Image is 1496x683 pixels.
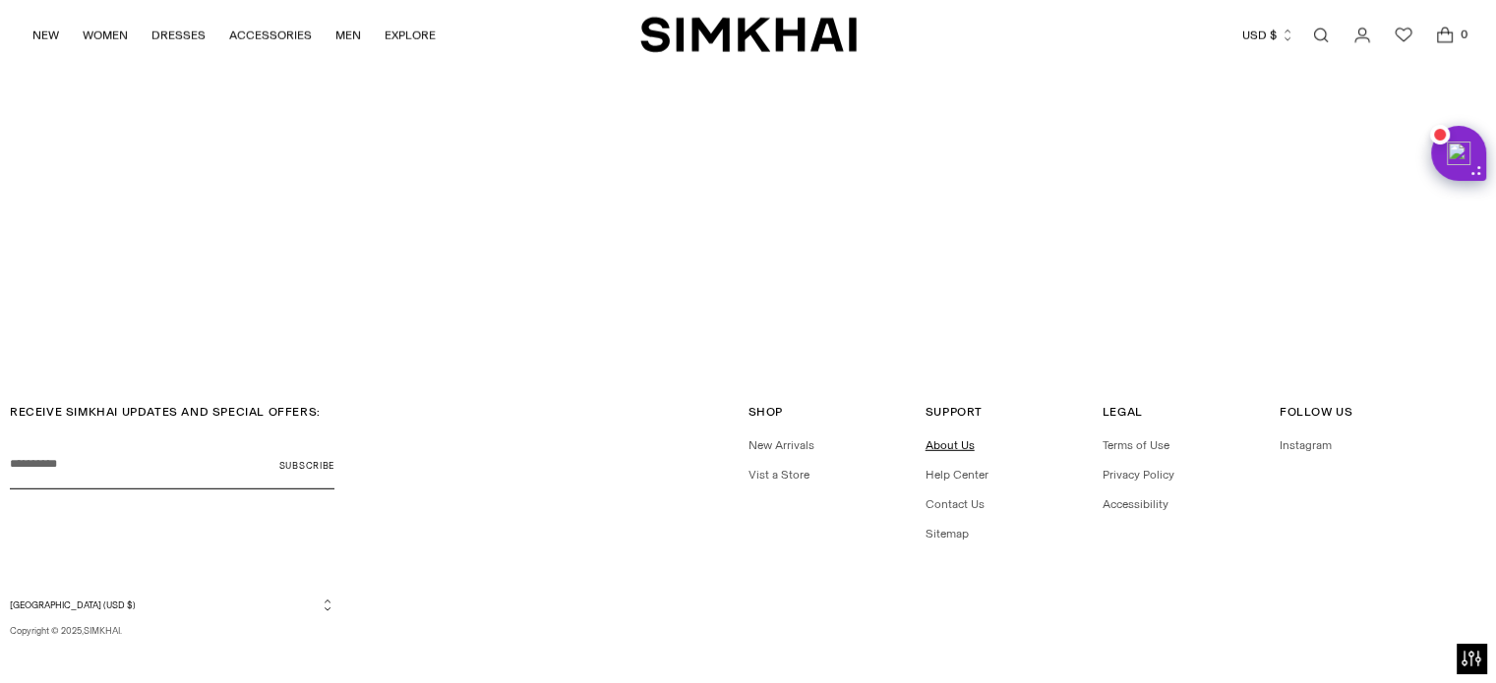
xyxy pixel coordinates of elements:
a: Sitemap [926,527,969,541]
a: Open search modal [1301,16,1341,55]
a: Instagram [1280,438,1332,452]
a: SPRING 2026 SHOW [691,288,805,308]
span: Support [926,405,983,419]
a: DRESSES [151,14,206,57]
button: Subscribe [279,440,334,489]
span: Follow Us [1280,405,1352,419]
p: Copyright © 2025, . [10,624,334,638]
a: EXPLORE [385,14,436,57]
a: SIMKHAI [84,625,120,636]
span: SPRING 2026 SHOW [691,288,805,302]
a: MEN [335,14,361,57]
a: Go to the account page [1343,16,1382,55]
a: Contact Us [926,497,985,511]
a: Terms of Use [1103,438,1169,452]
a: NEW [32,14,59,57]
span: 0 [1455,26,1472,43]
a: Help Center [926,468,988,482]
a: Accessibility [1103,497,1168,511]
a: New Arrivals [748,438,814,452]
a: ACCESSORIES [229,14,312,57]
button: USD $ [1242,14,1294,57]
span: Legal [1103,405,1143,419]
a: About Us [926,438,975,452]
a: Open cart modal [1425,16,1465,55]
a: WOMEN [83,14,128,57]
a: Wishlist [1384,16,1423,55]
span: Shop [748,405,783,419]
button: [GEOGRAPHIC_DATA] (USD $) [10,598,334,612]
span: RECEIVE SIMKHAI UPDATES AND SPECIAL OFFERS: [10,405,321,419]
a: Vist a Store [748,468,809,482]
a: SIMKHAI [640,16,857,54]
a: Privacy Policy [1103,468,1174,482]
